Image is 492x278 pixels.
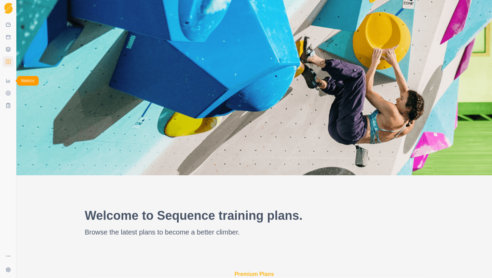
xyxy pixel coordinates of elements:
[17,76,39,86] div: Metrics
[4,3,13,14] img: Logo
[85,208,424,223] h2: Welcome to Sequence training plans.
[3,264,14,275] button: Settings
[85,227,424,237] p: Browse the latest plans to become a better climber.
[3,3,14,14] a: Logo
